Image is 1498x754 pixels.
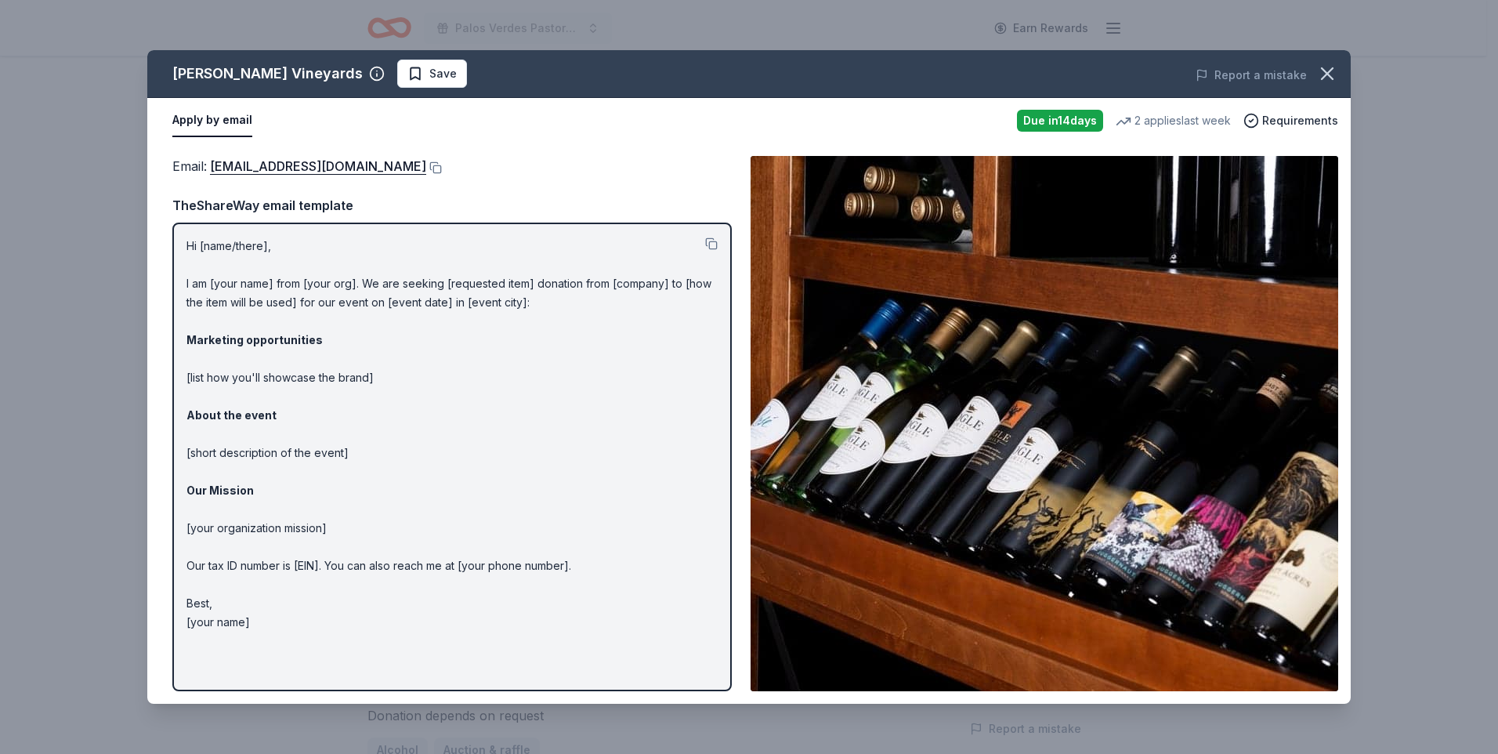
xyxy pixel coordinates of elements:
strong: About the event [186,408,277,422]
a: [EMAIL_ADDRESS][DOMAIN_NAME] [210,156,426,176]
button: Requirements [1243,111,1338,130]
div: TheShareWay email template [172,195,732,216]
div: [PERSON_NAME] Vineyards [172,61,363,86]
span: Save [429,64,457,83]
div: Due in 14 days [1017,110,1103,132]
button: Apply by email [172,104,252,137]
strong: Our Mission [186,484,254,497]
span: Email : [172,158,426,174]
strong: Marketing opportunities [186,333,323,346]
p: Hi [name/there], I am [your name] from [your org]. We are seeking [requested item] donation from ... [186,237,718,632]
img: Image for Bogle Vineyards [751,156,1338,691]
span: Requirements [1262,111,1338,130]
button: Save [397,60,467,88]
div: 2 applies last week [1116,111,1231,130]
button: Report a mistake [1196,66,1307,85]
